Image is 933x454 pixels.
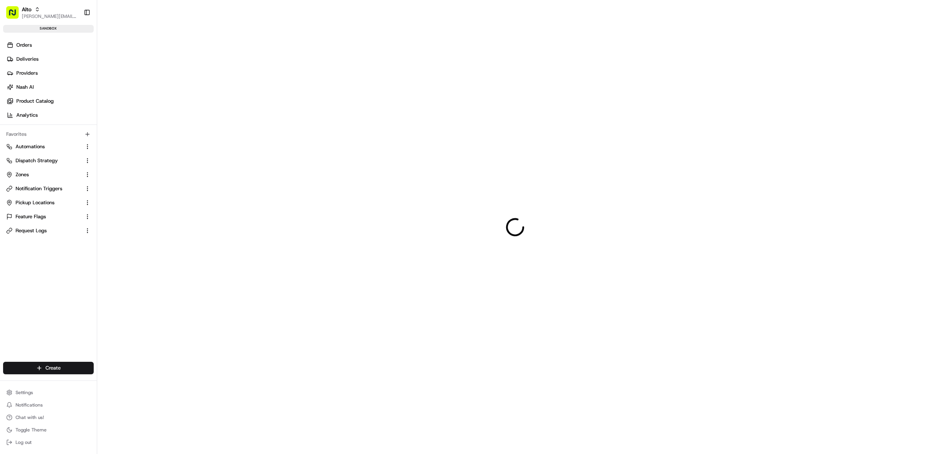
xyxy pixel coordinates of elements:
span: Nash AI [16,84,34,91]
button: Toggle Theme [3,424,94,435]
span: Chat with us! [16,414,44,421]
button: [PERSON_NAME][EMAIL_ADDRESS][DOMAIN_NAME] [22,13,77,19]
span: Toggle Theme [16,427,47,433]
button: Chat with us! [3,412,94,423]
span: Settings [16,389,33,396]
button: Pickup Locations [3,196,94,209]
span: Providers [16,70,38,77]
a: Pickup Locations [6,199,81,206]
a: Dispatch Strategy [6,157,81,164]
span: Zones [16,171,29,178]
button: Notification Triggers [3,182,94,195]
a: Deliveries [3,53,97,65]
span: Feature Flags [16,213,46,220]
a: Zones [6,171,81,178]
a: Feature Flags [6,213,81,220]
button: Notifications [3,400,94,410]
div: Favorites [3,128,94,140]
a: Providers [3,67,97,79]
div: sandbox [3,25,94,33]
a: Request Logs [6,227,81,234]
button: Feature Flags [3,210,94,223]
a: Analytics [3,109,97,121]
a: Orders [3,39,97,51]
button: Alto[PERSON_NAME][EMAIL_ADDRESS][DOMAIN_NAME] [3,3,80,22]
button: Create [3,362,94,374]
span: Request Logs [16,227,47,234]
button: Alto [22,5,31,13]
a: Automations [6,143,81,150]
button: Request Logs [3,224,94,237]
span: Dispatch Strategy [16,157,58,164]
button: Settings [3,387,94,398]
span: Deliveries [16,56,38,63]
button: Zones [3,168,94,181]
span: Pickup Locations [16,199,54,206]
span: Create [45,365,61,372]
span: Orders [16,42,32,49]
span: Log out [16,439,31,445]
a: Nash AI [3,81,97,93]
button: Automations [3,140,94,153]
span: Notifications [16,402,43,408]
a: Product Catalog [3,95,97,107]
span: Automations [16,143,45,150]
button: Dispatch Strategy [3,154,94,167]
button: Log out [3,437,94,448]
a: Notification Triggers [6,185,81,192]
span: Product Catalog [16,98,54,105]
span: Analytics [16,112,38,119]
span: Notification Triggers [16,185,62,192]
